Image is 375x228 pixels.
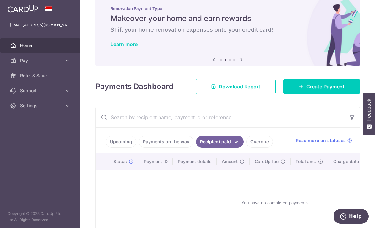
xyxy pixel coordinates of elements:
[219,83,260,90] span: Download Report
[111,26,345,34] h6: Shift your home renovation expenses onto your credit card!
[196,136,244,148] a: Recipient paid
[111,13,345,24] h5: Makeover your home and earn rewards
[10,22,70,28] p: [EMAIL_ADDRESS][DOMAIN_NAME]
[8,5,38,13] img: CardUp
[173,153,217,170] th: Payment details
[96,107,345,127] input: Search by recipient name, payment id or reference
[113,158,127,165] span: Status
[20,87,62,94] span: Support
[20,57,62,64] span: Pay
[366,99,372,121] span: Feedback
[363,93,375,135] button: Feedback - Show survey
[95,81,173,92] h4: Payments Dashboard
[334,209,369,225] iframe: Opens a widget where you can find more information
[196,79,276,94] a: Download Report
[255,158,279,165] span: CardUp fee
[139,136,193,148] a: Payments on the way
[246,136,273,148] a: Overdue
[306,83,345,90] span: Create Payment
[296,137,352,144] a: Read more on statuses
[20,42,62,49] span: Home
[20,103,62,109] span: Settings
[296,158,316,165] span: Total amt.
[222,158,238,165] span: Amount
[283,79,360,94] a: Create Payment
[20,72,62,79] span: Refer & Save
[111,41,138,47] a: Learn more
[106,136,136,148] a: Upcoming
[296,137,346,144] span: Read more on statuses
[139,153,173,170] th: Payment ID
[333,158,359,165] span: Charge date
[111,6,345,11] p: Renovation Payment Type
